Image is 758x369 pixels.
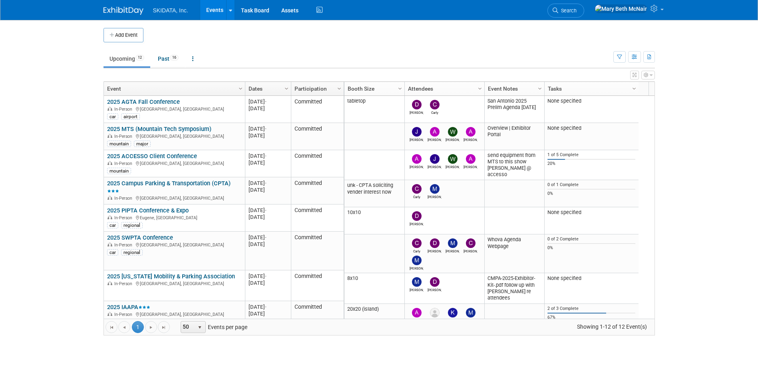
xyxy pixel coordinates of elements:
div: Malloy Pohrer [446,248,460,253]
td: send equipment from MTS to this show [PERSON_NAME] @ accesso [484,150,544,181]
span: Search [558,8,577,14]
a: 2025 IAAPA [107,304,150,311]
div: [DATE] [249,241,287,248]
span: - [265,273,267,279]
div: Malloy Pohrer [428,194,442,199]
span: 16 [170,55,179,61]
div: Carly Jansen [428,109,442,115]
div: [DATE] [249,310,287,317]
div: car [107,222,118,228]
img: Wesley Martin [448,154,458,164]
a: 2025 PIPTA Conference & Expo [107,207,189,214]
img: Christopher Archer [466,238,475,248]
a: 2025 AGTA Fall Conference [107,98,180,105]
a: Event Notes [488,82,539,95]
div: John Keefe [410,137,424,142]
span: - [265,207,267,213]
div: None specified [547,125,635,131]
a: Column Settings [236,82,245,94]
td: tabletop [344,96,404,123]
div: Malloy Pohrer [410,287,424,292]
span: Showing 1-12 of 12 Event(s) [569,321,654,332]
div: mountain [107,141,131,147]
td: Committed [291,301,344,340]
span: - [265,304,267,310]
div: Carly Jansen [410,248,424,253]
a: Column Settings [630,82,639,94]
a: Dates [249,82,286,95]
a: Event [107,82,240,95]
span: In-Person [114,242,135,248]
div: [GEOGRAPHIC_DATA], [GEOGRAPHIC_DATA] [107,133,241,139]
td: Committed [291,232,344,270]
div: Andreas Kranabetter [464,137,477,142]
a: 2025 ACCESSO Client Conference [107,153,197,160]
img: Damon Kessler [412,211,422,221]
div: [DATE] [249,125,287,132]
td: 10x10 [344,207,404,234]
div: William Reigeluth [446,137,460,142]
div: Christopher Archer [464,248,477,253]
span: 1 [132,321,144,333]
img: In-Person Event [107,134,112,138]
div: Andy Shenberger [410,317,424,323]
div: Carly Jansen [410,194,424,199]
a: Booth Size [348,82,399,95]
div: None specified [547,98,635,104]
span: select [197,324,203,331]
div: John Keefe [428,164,442,169]
td: Committed [291,204,344,232]
td: unk - CPTA soliciting vender interest now [344,180,404,207]
div: [DATE] [249,105,287,112]
a: Go to the first page [105,321,117,333]
td: Overview | Exhibitor Portal [484,123,544,150]
div: [GEOGRAPHIC_DATA], [GEOGRAPHIC_DATA] [107,105,241,112]
a: Column Settings [475,82,484,94]
div: 0 of 1 Complete [547,182,635,188]
div: Damon Kessler [410,221,424,226]
span: - [265,126,267,132]
span: Column Settings [397,85,403,92]
td: CMPA-2025-Exhibitor-Kit-.pdf follow up with [PERSON_NAME] re attendees [484,273,544,304]
div: [DATE] [249,180,287,186]
img: Michael Ball [412,256,422,265]
img: In-Person Event [107,107,112,111]
img: Damon Kessler [430,277,440,287]
button: Add Event [103,28,143,42]
img: John Keefe [412,127,422,137]
td: Committed [291,150,344,177]
div: [DATE] [249,273,287,280]
div: major [134,141,151,147]
div: Damon Kessler [428,287,442,292]
img: Andy Shenberger [412,308,422,317]
div: 0% [547,191,635,196]
div: 0 of 2 Complete [547,236,635,242]
a: Upcoming12 [103,51,150,66]
td: 8x10 [344,273,404,304]
a: Go to the next page [145,321,157,333]
div: [GEOGRAPHIC_DATA], [GEOGRAPHIC_DATA] [107,241,241,248]
span: In-Person [114,161,135,166]
div: [GEOGRAPHIC_DATA], [GEOGRAPHIC_DATA] [107,194,241,201]
div: Andreas Kranabetter [464,164,477,169]
span: Go to the previous page [121,324,127,331]
div: [DATE] [249,132,287,139]
div: [DATE] [249,280,287,286]
img: Carly Jansen [412,238,422,248]
span: Go to the next page [148,324,154,331]
a: Column Settings [282,82,291,94]
div: [GEOGRAPHIC_DATA], [GEOGRAPHIC_DATA] [107,160,241,167]
td: Whova Agenda Webpage [484,234,544,273]
div: [DATE] [249,153,287,159]
div: car [107,249,118,256]
a: Tasks [548,82,633,95]
img: Damon Kessler [412,100,422,109]
span: - [265,180,267,186]
td: Committed [291,96,344,123]
td: San Antonio 2025 Prelim Agenda [DATE] [484,96,544,123]
span: In-Person [114,134,135,139]
div: airport [121,113,140,120]
div: 20% [547,161,635,167]
div: [DATE] [249,186,287,193]
span: SKIDATA, Inc. [153,7,188,14]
